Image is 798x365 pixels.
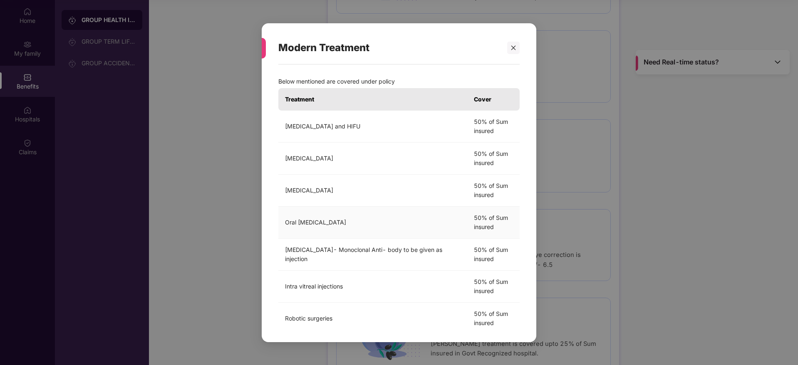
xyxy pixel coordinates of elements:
td: 50% of Sum insured [467,270,520,302]
div: Modern Treatment [278,32,500,64]
td: 50% of Sum insured [467,110,520,142]
td: 50% of Sum insured [467,238,520,270]
td: 50% of Sum insured [467,206,520,238]
td: 50% of Sum insured [467,302,520,334]
td: 50% of Sum insured [467,174,520,206]
td: [MEDICAL_DATA] and HIFU [278,110,467,142]
td: Intra vitreal injections [278,270,467,302]
td: [MEDICAL_DATA]- Monoclonal Anti- body to be given as injection [278,238,467,270]
th: Treatment [278,88,467,110]
p: Below mentioned are covered under policy [278,76,520,86]
span: close [511,44,516,50]
td: [MEDICAL_DATA] [278,142,467,174]
td: Oral [MEDICAL_DATA] [278,206,467,238]
th: Cover [467,88,520,110]
td: 50% of Sum insured [467,142,520,174]
td: Robotic surgeries [278,302,467,334]
td: [MEDICAL_DATA] [278,174,467,206]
